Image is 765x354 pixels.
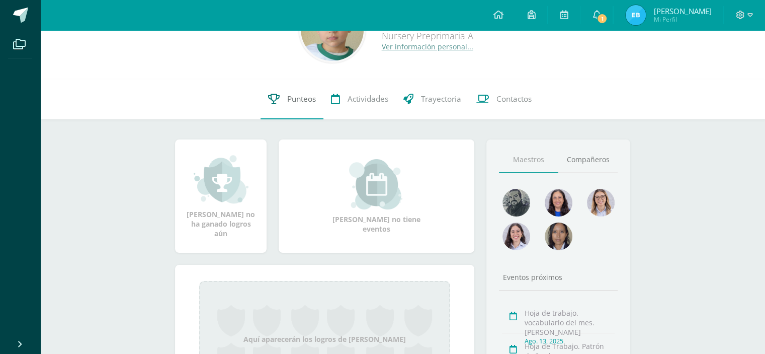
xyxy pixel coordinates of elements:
a: Compañeros [558,147,618,173]
span: Punteos [287,94,316,104]
a: Contactos [469,79,539,119]
div: Nursery Preprimaria A [382,30,507,42]
img: achievement_small.png [194,154,248,204]
div: Hoja de trabajo. vocabulario del mes. [PERSON_NAME] [525,308,615,337]
img: 4179e05c207095638826b52d0d6e7b97.png [502,189,530,217]
a: Actividades [323,79,396,119]
div: Eventos próximos [499,272,618,282]
img: 35c7e53bd4aa86ca2a8338ea139ccc55.png [502,223,530,250]
span: 1 [597,13,608,24]
img: 4aef44b995f79eb6d25e8fea3fba8193.png [545,189,572,217]
span: Actividades [348,94,388,104]
span: [PERSON_NAME] [653,6,711,16]
a: Ver información personal... [382,42,473,51]
div: [PERSON_NAME] no tiene eventos [326,159,427,234]
img: f44f70a6adbdcf0a6c06a725c645ba63.png [545,223,572,250]
img: event_small.png [349,159,404,209]
div: [PERSON_NAME] no ha ganado logros aún [185,154,257,238]
span: Trayectoria [421,94,461,104]
img: 6ad2d4dbe6a9b3a4a64038d8d24f4d2d.png [626,5,646,25]
a: Maestros [499,147,558,173]
a: Trayectoria [396,79,469,119]
img: b29588d75b660f8b7d786e5980857c95.png [587,189,615,217]
span: Mi Perfil [653,15,711,24]
span: Contactos [496,94,532,104]
a: Punteos [261,79,323,119]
